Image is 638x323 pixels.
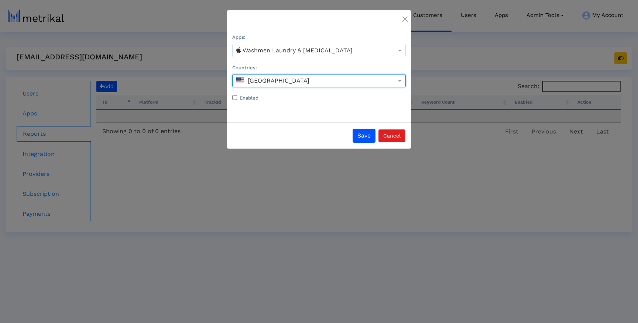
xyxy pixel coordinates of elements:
button: Close [402,14,408,23]
label: Enabled [240,94,258,102]
label: Apps: [232,34,246,41]
img: modal-close [402,17,408,22]
button: Save [353,129,375,143]
button: Cancel [378,129,405,142]
label: Countries: [232,64,257,72]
